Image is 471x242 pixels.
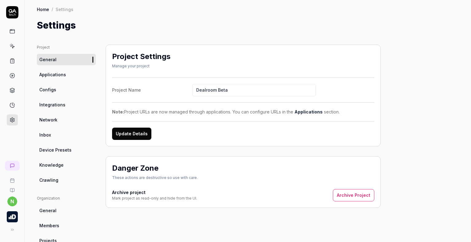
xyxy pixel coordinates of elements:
[39,132,51,138] span: Inbox
[112,87,192,93] div: Project Name
[2,183,22,193] a: Documentation
[112,51,170,62] h2: Project Settings
[112,109,124,114] strong: Note:
[7,196,17,206] button: n
[37,205,96,216] a: General
[37,174,96,186] a: Crawling
[7,211,18,222] img: Dealroom.co B.V. Logo
[39,162,64,168] span: Knowledge
[39,71,66,78] span: Applications
[37,196,96,201] div: Organization
[294,109,323,114] a: Applications
[39,101,65,108] span: Integrations
[37,69,96,80] a: Applications
[39,86,56,93] span: Configs
[39,117,57,123] span: Network
[112,175,198,181] div: These actions are destructive so use with care.
[37,144,96,156] a: Device Presets
[112,109,374,115] div: Project URLs are now managed through applications. You can configure URLs in the section.
[192,84,316,96] input: Project Name
[39,56,56,63] span: General
[37,99,96,110] a: Integrations
[37,45,96,50] div: Project
[56,6,73,12] div: Settings
[112,63,170,69] div: Manage your project
[39,207,56,214] span: General
[39,222,59,229] span: Members
[112,163,158,174] h2: Danger Zone
[39,147,72,153] span: Device Presets
[37,18,76,32] h1: Settings
[37,159,96,171] a: Knowledge
[37,6,49,12] a: Home
[112,196,197,201] div: Mark project as read-only and hide from the UI.
[37,114,96,125] a: Network
[2,173,22,183] a: Book a call with us
[52,6,53,12] div: /
[37,84,96,95] a: Configs
[37,220,96,231] a: Members
[2,206,22,224] button: Dealroom.co B.V. Logo
[37,129,96,141] a: Inbox
[39,177,58,183] span: Crawling
[112,128,151,140] button: Update Details
[5,161,20,171] a: New conversation
[37,54,96,65] a: General
[333,189,374,201] button: Archive Project
[112,189,197,196] h4: Archive project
